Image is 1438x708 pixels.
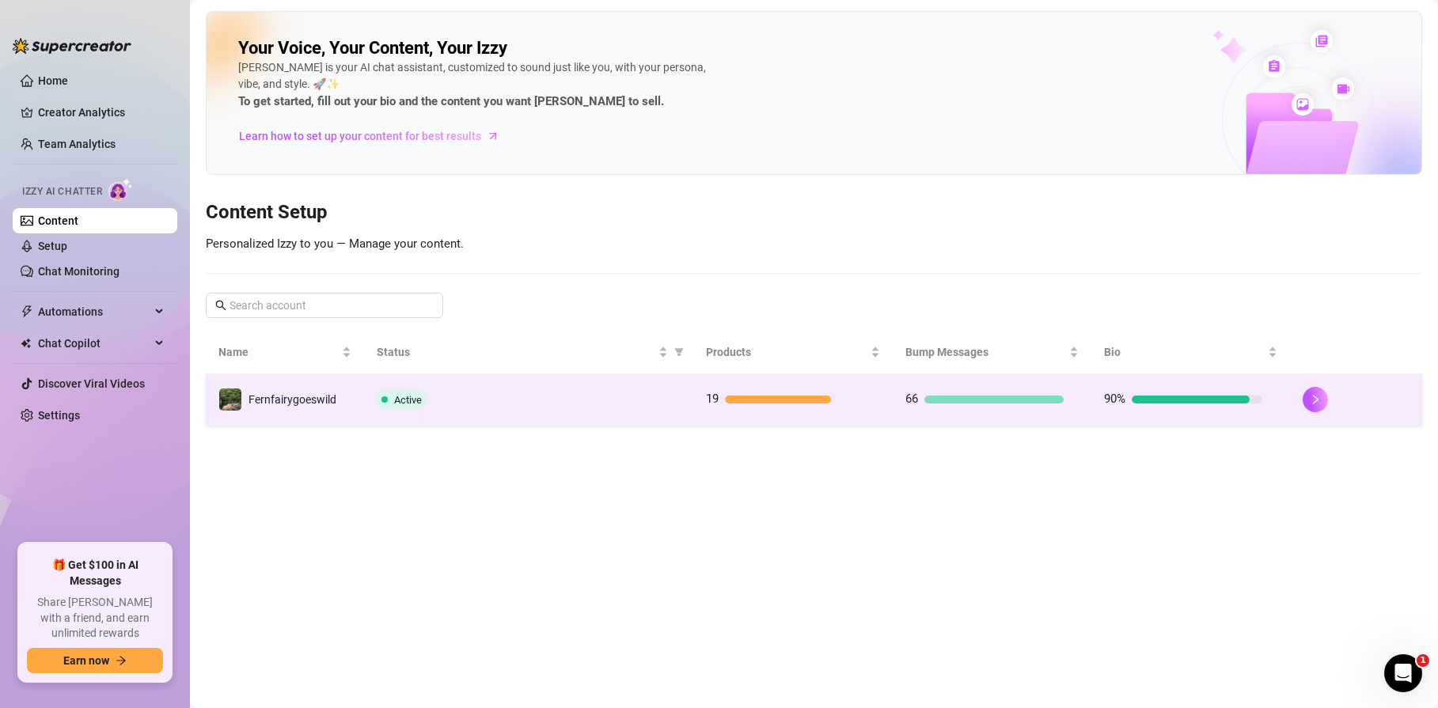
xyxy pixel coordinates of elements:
[1104,343,1265,361] span: Bio
[706,343,867,361] span: Products
[38,74,68,87] a: Home
[38,265,120,278] a: Chat Monitoring
[206,237,464,251] span: Personalized Izzy to you — Manage your content.
[893,331,1091,374] th: Bump Messages
[249,393,336,406] span: Fernfairygoeswild
[38,331,150,356] span: Chat Copilot
[27,595,163,642] span: Share [PERSON_NAME] with a friend, and earn unlimited rewards
[13,38,131,54] img: logo-BBDzfeDw.svg
[377,343,655,361] span: Status
[1091,331,1290,374] th: Bio
[905,343,1066,361] span: Bump Messages
[485,128,501,144] span: arrow-right
[116,655,127,666] span: arrow-right
[238,37,507,59] h2: Your Voice, Your Content, Your Izzy
[693,331,892,374] th: Products
[218,343,339,361] span: Name
[1104,392,1125,406] span: 90%
[38,240,67,252] a: Setup
[238,123,511,149] a: Learn how to set up your content for best results
[38,138,116,150] a: Team Analytics
[394,394,422,406] span: Active
[215,300,226,311] span: search
[364,331,693,374] th: Status
[230,297,421,314] input: Search account
[63,654,109,667] span: Earn now
[1417,654,1429,667] span: 1
[706,392,719,406] span: 19
[239,127,481,145] span: Learn how to set up your content for best results
[206,331,364,374] th: Name
[671,340,687,364] span: filter
[38,214,78,227] a: Content
[21,305,33,318] span: thunderbolt
[1384,654,1422,692] iframe: Intercom live chat
[1310,394,1321,405] span: right
[27,648,163,673] button: Earn nowarrow-right
[38,377,145,390] a: Discover Viral Videos
[674,347,684,357] span: filter
[238,59,713,112] div: [PERSON_NAME] is your AI chat assistant, customized to sound just like you, with your persona, vi...
[219,388,241,411] img: Fernfairygoeswild
[1303,387,1328,412] button: right
[38,299,150,324] span: Automations
[238,94,664,108] strong: To get started, fill out your bio and the content you want [PERSON_NAME] to sell.
[38,409,80,422] a: Settings
[21,338,31,349] img: Chat Copilot
[1176,13,1421,174] img: ai-chatter-content-library-cLFOSyPT.png
[206,200,1422,225] h3: Content Setup
[27,558,163,589] span: 🎁 Get $100 in AI Messages
[22,184,102,199] span: Izzy AI Chatter
[108,178,133,201] img: AI Chatter
[38,100,165,125] a: Creator Analytics
[905,392,918,406] span: 66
